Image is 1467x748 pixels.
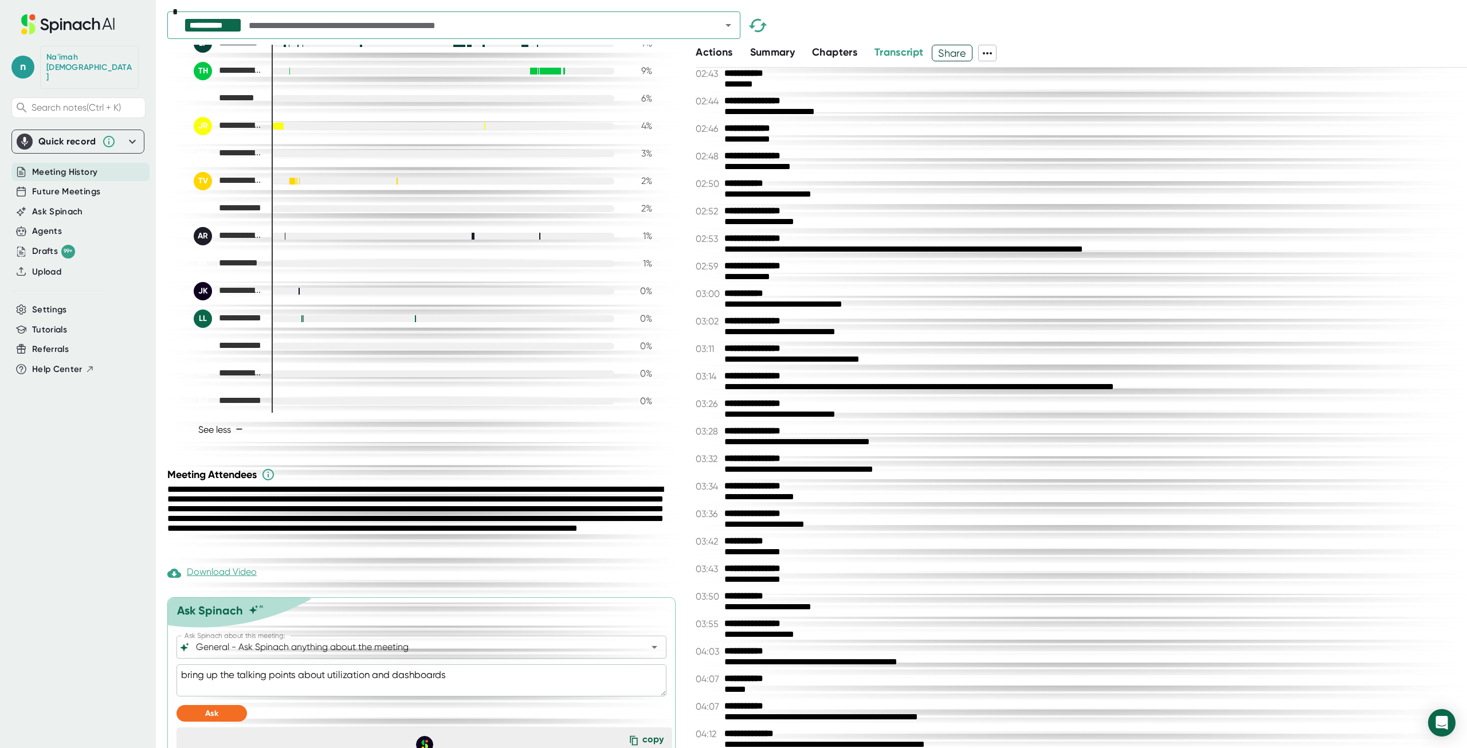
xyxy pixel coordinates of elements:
[623,285,652,296] div: 0 %
[696,96,721,107] span: 02:44
[194,199,262,218] div: Justin Price
[696,398,721,409] span: 03:26
[696,536,721,547] span: 03:42
[194,282,262,300] div: John-Paul Knox
[194,144,212,163] div: NM
[696,261,721,272] span: 02:59
[696,729,721,739] span: 04:12
[11,56,34,79] span: n
[194,172,212,190] div: TV
[696,316,721,327] span: 03:02
[623,148,652,159] div: 3 %
[194,62,212,80] div: TH
[194,392,212,410] div: SH
[623,230,652,241] div: 1 %
[32,363,95,376] button: Help Center
[696,371,721,382] span: 03:14
[696,46,732,58] span: Actions
[194,420,248,440] button: See less−
[696,123,721,134] span: 02:46
[177,604,243,617] div: Ask Spinach
[623,93,652,104] div: 6 %
[696,151,721,162] span: 02:48
[812,45,857,60] button: Chapters
[932,43,972,63] span: Share
[194,392,262,410] div: Steve Horner
[874,46,924,58] span: Transcript
[720,17,736,33] button: Open
[874,45,924,60] button: Transcript
[32,363,83,376] span: Help Center
[623,258,652,269] div: 1 %
[696,591,721,602] span: 03:50
[194,254,212,273] div: AK
[194,117,212,135] div: JR
[696,618,721,629] span: 03:55
[932,45,972,61] button: Share
[167,468,681,481] div: Meeting Attendees
[32,323,67,336] button: Tutorials
[194,639,629,655] input: What can we do to help?
[194,337,212,355] div: NK
[61,245,75,259] div: 99+
[194,365,262,383] div: Katie Breedlove
[194,227,262,245] div: Angelo Romero
[696,673,721,684] span: 04:07
[194,365,212,383] div: KB
[696,288,721,299] span: 03:00
[1428,709,1456,737] div: Open Intercom Messenger
[696,178,721,189] span: 02:50
[194,117,262,135] div: Jonathan Richards
[194,310,262,328] div: Lizzie Logie
[32,205,83,218] button: Ask Spinach
[176,705,247,722] button: Ask
[696,426,721,437] span: 03:28
[167,566,257,580] div: Download Video
[32,343,69,356] button: Referrals
[750,46,795,58] span: Summary
[46,52,132,83] div: Na'imah Muhammad
[696,646,721,657] span: 04:03
[696,343,721,354] span: 03:11
[236,425,243,434] span: −
[623,65,652,76] div: 9 %
[623,175,652,186] div: 2 %
[205,708,218,718] span: Ask
[32,102,121,113] span: Search notes (Ctrl + K)
[696,68,721,79] span: 02:43
[32,185,100,198] button: Future Meetings
[32,265,61,279] button: Upload
[623,395,652,406] div: 0 %
[623,120,652,131] div: 4 %
[17,130,139,153] div: Quick record
[32,225,62,238] button: Agents
[696,45,732,60] button: Actions
[623,340,652,351] div: 0 %
[194,172,262,190] div: Tolis Venianakis
[194,227,212,245] div: AR
[38,136,96,147] div: Quick record
[194,199,212,218] div: JP
[32,245,75,259] div: Drafts
[194,282,212,300] div: JK
[194,310,212,328] div: LL
[812,46,857,58] span: Chapters
[176,664,666,696] textarea: bring up the talking points about utilization and dashboards
[623,368,652,379] div: 0 %
[696,453,721,464] span: 03:32
[32,166,97,179] button: Meeting History
[696,206,721,217] span: 02:52
[32,303,67,316] button: Settings
[194,337,262,355] div: Nicole Kelly
[623,203,652,214] div: 2 %
[750,45,795,60] button: Summary
[194,89,212,108] div: BP
[696,508,721,519] span: 03:36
